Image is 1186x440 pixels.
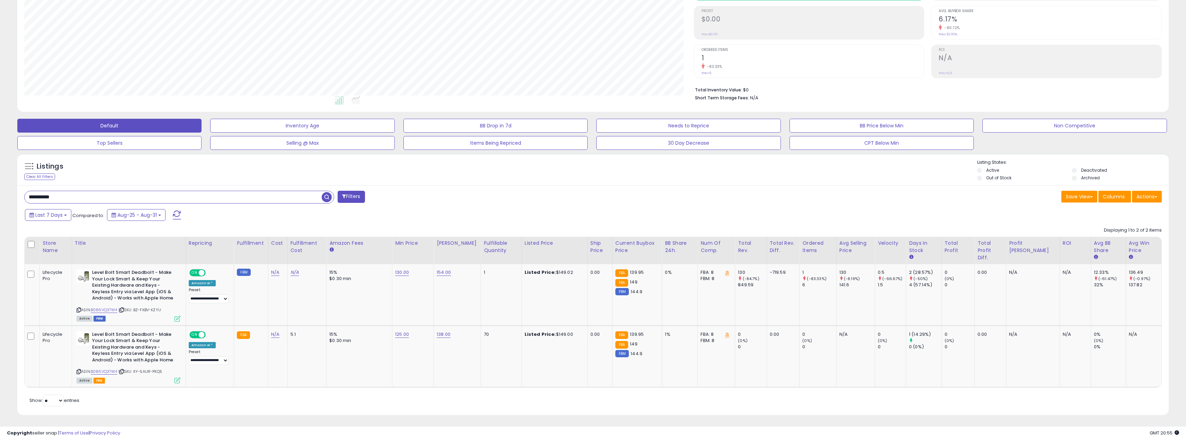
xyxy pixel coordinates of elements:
[695,85,1157,93] li: $0
[630,279,637,285] span: 149
[839,269,875,276] div: 130
[802,240,833,254] div: Ordered Items
[909,254,913,260] small: Days In Stock.
[17,136,202,150] button: Top Sellers
[790,119,974,133] button: BB Price Below Min
[986,167,999,173] label: Active
[802,282,836,288] div: 6
[1063,269,1086,276] div: N/A
[1129,282,1161,288] div: 137.82
[189,288,229,303] div: Preset:
[35,212,63,218] span: Last 7 Days
[939,9,1161,13] span: Avg. Buybox Share
[107,209,166,221] button: Aug-25 - Aug-31
[878,240,903,247] div: Velocity
[92,331,176,365] b: Level Bolt Smart Deadbolt - Make Your Lock Smart & Keep Your Existing Hardware and Keys - Keyless...
[702,9,924,13] span: Profit
[630,341,637,347] span: 149
[1009,269,1054,276] div: N/A
[271,240,285,247] div: Cost
[1094,240,1123,254] div: Avg BB Share
[978,269,1001,276] div: 0.00
[631,350,642,357] span: 144.9
[91,369,117,375] a: B086VQ37W4
[77,331,180,383] div: ASIN:
[237,269,250,276] small: FBM
[403,136,588,150] button: Items Being Repriced
[189,342,216,348] div: Amazon AI *
[878,344,906,350] div: 0
[437,269,451,276] a: 154.00
[909,282,942,288] div: 4 (57.14%)
[1063,331,1086,338] div: N/A
[695,87,742,93] b: Total Inventory Value:
[338,191,365,203] button: Filters
[945,344,974,350] div: 0
[802,269,836,276] div: 1
[24,173,55,180] div: Clear All Filters
[92,269,176,303] b: Level Bolt Smart Deadbolt - Make Your Lock Smart & Keep Your Existing Hardware and Keys - Keyless...
[1132,191,1162,203] button: Actions
[802,344,836,350] div: 0
[942,25,960,30] small: -80.72%
[77,378,92,384] span: All listings currently available for purchase on Amazon
[37,162,63,171] h5: Listings
[701,269,730,276] div: FBA: 8
[43,331,66,344] div: Lifecycle Pro
[750,95,758,101] span: N/A
[525,269,556,276] b: Listed Price:
[945,240,972,254] div: Total Profit
[615,288,629,295] small: FBM
[77,316,92,322] span: All listings currently available for purchase on Amazon
[1103,193,1125,200] span: Columns
[770,331,794,338] div: 0.00
[590,331,607,338] div: 0.00
[702,71,711,75] small: Prev: 6
[738,240,764,254] div: Total Rev.
[738,331,766,338] div: 0
[291,269,299,276] a: N/A
[770,269,794,276] div: -719.59
[237,331,250,339] small: FBA
[615,279,628,287] small: FBA
[939,32,957,36] small: Prev: 32.00%
[1094,269,1126,276] div: 12.33%
[615,331,628,339] small: FBA
[77,331,90,345] img: 31N36tOyL0L._SL40_.jpg
[1094,254,1098,260] small: Avg BB Share.
[93,316,106,322] span: FBM
[807,276,826,281] small: (-83.33%)
[329,338,387,344] div: $0.30 min
[878,331,906,338] div: 0
[1150,430,1179,436] span: 2025-09-8 20:55 GMT
[395,240,431,247] div: Min Price
[1061,191,1097,203] button: Save View
[738,344,766,350] div: 0
[630,269,644,276] span: 139.95
[77,269,90,283] img: 31N36tOyL0L._SL40_.jpg
[909,331,942,338] div: 1 (14.29%)
[702,15,924,25] h2: $0.00
[189,240,231,247] div: Repricing
[72,212,104,219] span: Compared to:
[7,430,120,437] div: seller snap | |
[909,240,939,254] div: Days In Stock
[844,276,860,281] small: (-8.19%)
[945,282,974,288] div: 0
[291,240,324,254] div: Fulfillment Cost
[75,240,183,247] div: Title
[738,269,766,276] div: 130
[615,341,628,349] small: FBA
[1094,282,1126,288] div: 32%
[939,71,952,75] small: Prev: N/A
[702,48,924,52] span: Ordered Items
[615,350,629,357] small: FBM
[802,338,812,343] small: (0%)
[403,119,588,133] button: BB Drop in 7d
[25,209,71,221] button: Last 7 Days
[1104,227,1162,234] div: Displaying 1 to 2 of 2 items
[329,276,387,282] div: $0.30 min
[945,338,954,343] small: (0%)
[1129,240,1159,254] div: Avg Win Price
[395,269,409,276] a: 130.00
